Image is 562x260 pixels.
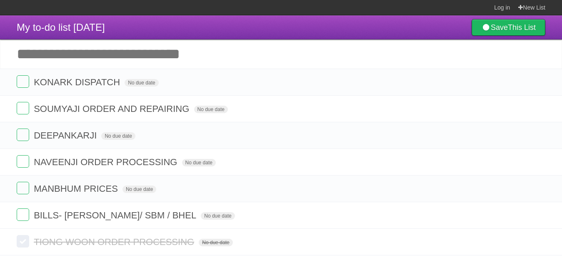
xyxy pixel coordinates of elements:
[17,208,29,221] label: Done
[17,102,29,114] label: Done
[17,129,29,141] label: Done
[34,157,179,167] span: NAVEENJI ORDER PROCESSING
[194,106,228,113] span: No due date
[17,182,29,194] label: Done
[17,235,29,248] label: Done
[34,104,191,114] span: SOUMYAJI ORDER AND REPAIRING
[199,239,232,246] span: No due date
[17,22,105,33] span: My to-do list [DATE]
[34,130,99,141] span: DEEPANKARJI
[34,237,196,247] span: TIONG WOON ORDER PROCESSING
[17,75,29,88] label: Done
[182,159,216,166] span: No due date
[508,23,536,32] b: This List
[34,77,122,87] span: KONARK DISPATCH
[201,212,235,220] span: No due date
[34,183,120,194] span: MANBHUM PRICES
[101,132,135,140] span: No due date
[472,19,545,36] a: SaveThis List
[34,210,198,220] span: BILLS- [PERSON_NAME]/ SBM / BHEL
[17,155,29,168] label: Done
[122,186,156,193] span: No due date
[125,79,158,87] span: No due date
